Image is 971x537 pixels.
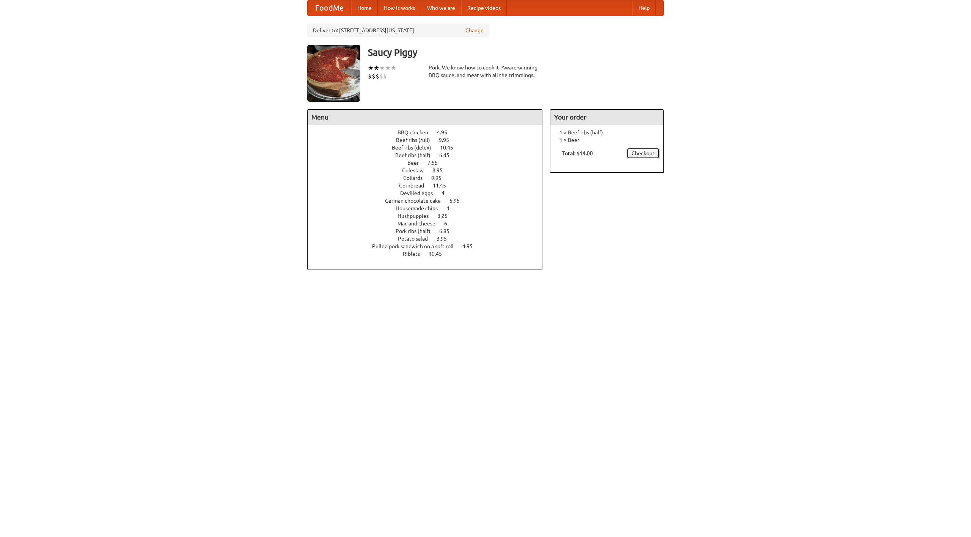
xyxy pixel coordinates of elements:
a: Coleslaw 8.95 [402,167,457,173]
span: 9.95 [431,175,449,181]
h4: Your order [550,110,663,125]
span: Beef ribs (half) [395,152,438,158]
span: Beef ribs (full) [396,137,438,143]
div: Deliver to: [STREET_ADDRESS][US_STATE] [307,24,489,37]
span: 6.95 [439,228,457,234]
span: Collards [403,175,430,181]
li: $ [383,72,387,80]
span: Potato salad [398,236,435,242]
span: German chocolate cake [385,198,448,204]
li: $ [368,72,372,80]
span: 4 [446,205,457,211]
li: $ [376,72,379,80]
a: Home [351,0,378,16]
span: 5.95 [449,198,467,204]
a: FoodMe [308,0,351,16]
a: Pork ribs (half) 6.95 [396,228,464,234]
span: 4 [442,190,452,196]
a: Change [465,27,484,34]
span: 4.95 [437,129,455,135]
a: Cornbread 11.45 [399,183,460,189]
li: $ [372,72,376,80]
li: ★ [368,64,374,72]
span: Devilled eggs [400,190,440,196]
a: Housemade chips 4 [396,205,464,211]
span: BBQ chicken [398,129,436,135]
a: Recipe videos [461,0,507,16]
h3: Saucy Piggy [368,45,664,60]
a: Hushpuppies 3.25 [398,213,462,219]
a: Beef ribs (delux) 10.45 [392,145,467,151]
span: Housemade chips [396,205,445,211]
span: 10.45 [429,251,449,257]
li: ★ [391,64,396,72]
a: Collards 9.95 [403,175,456,181]
span: 3.25 [437,213,455,219]
span: 11.45 [433,183,454,189]
li: 1 × Beer [554,136,660,144]
span: Coleslaw [402,167,431,173]
span: Pork ribs (half) [396,228,438,234]
span: Riblets [403,251,427,257]
span: 7.55 [427,160,445,166]
span: Hushpuppies [398,213,436,219]
span: Mac and cheese [398,220,443,227]
li: $ [379,72,383,80]
a: Mac and cheese 6 [398,220,461,227]
a: Riblets 10.45 [403,251,456,257]
div: Pork. We know how to cook it. Award-winning BBQ sauce, and meat with all the trimmings. [429,64,542,79]
li: ★ [385,64,391,72]
a: Devilled eggs 4 [400,190,459,196]
span: Beer [407,160,426,166]
span: 6.45 [439,152,457,158]
span: 10.45 [440,145,461,151]
a: Potato salad 3.95 [398,236,461,242]
a: Checkout [627,148,660,159]
a: How it works [378,0,421,16]
h4: Menu [308,110,542,125]
a: Beef ribs (half) 6.45 [395,152,464,158]
li: ★ [379,64,385,72]
a: Who we are [421,0,461,16]
span: Pulled pork sandwich on a soft roll [372,243,461,249]
span: Beef ribs (delux) [392,145,439,151]
a: Pulled pork sandwich on a soft roll 4.95 [372,243,487,249]
span: 3.95 [437,236,454,242]
a: Help [632,0,656,16]
a: Beef ribs (full) 9.95 [396,137,463,143]
span: 4.95 [462,243,480,249]
a: BBQ chicken 4.95 [398,129,461,135]
li: ★ [374,64,379,72]
span: 6 [444,220,455,227]
li: 1 × Beef ribs (half) [554,129,660,136]
span: Cornbread [399,183,432,189]
span: 9.95 [439,137,457,143]
a: German chocolate cake 5.95 [385,198,474,204]
img: angular.jpg [307,45,360,102]
b: Total: $14.00 [562,150,593,156]
span: 8.95 [432,167,450,173]
a: Beer 7.55 [407,160,452,166]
